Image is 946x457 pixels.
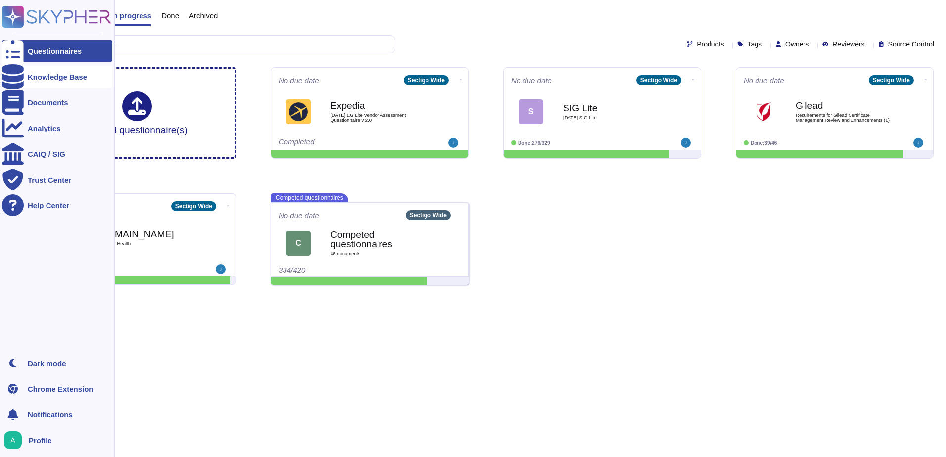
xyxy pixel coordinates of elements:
a: CAIQ / SIG [2,143,112,165]
div: Sectigo Wide [404,75,449,85]
a: Help Center [2,194,112,216]
span: 334/420 [279,266,305,274]
span: No due date [511,77,552,84]
span: Cardinal Health [98,241,197,246]
span: Done [161,12,179,19]
span: Done: 276/329 [518,140,550,146]
div: Analytics [28,125,61,132]
a: Trust Center [2,169,112,190]
b: [DOMAIN_NAME] [98,229,197,239]
div: CAIQ / SIG [28,150,65,158]
b: SIG Lite [563,103,662,113]
input: Search by keywords [39,36,395,53]
div: Knowledge Base [28,73,87,81]
span: Notifications [28,411,73,418]
div: Upload questionnaire(s) [87,91,188,135]
img: user [681,138,691,148]
a: Knowledge Base [2,66,112,88]
img: user [913,138,923,148]
span: Done: 39/46 [751,140,777,146]
span: Products [697,41,724,47]
span: [DATE] EG Lite Vendor Assessment Questionnaire v 2.0 [331,113,429,122]
b: Competed questionnaires [331,230,429,249]
img: user [4,431,22,449]
a: Chrome Extension [2,378,112,400]
div: Sectigo Wide [636,75,681,85]
span: Source Control [888,41,934,47]
b: Expedia [331,101,429,110]
span: Requirements for Gilead Certificate Management Review and Enhancements (1) [796,113,895,122]
span: Archived [189,12,218,19]
img: user [448,138,458,148]
div: Completed [279,138,400,148]
div: C [286,231,311,256]
span: [DATE] SIG Lite [563,115,662,120]
span: No due date [744,77,784,84]
span: No due date [279,77,319,84]
span: Reviewers [832,41,864,47]
a: Questionnaires [2,40,112,62]
span: Tags [747,41,762,47]
div: Sectigo Wide [869,75,914,85]
div: Dark mode [28,360,66,367]
div: Sectigo Wide [406,210,451,220]
div: Documents [28,99,68,106]
span: Competed questionnaires [271,193,348,202]
span: In progress [111,12,151,19]
a: Analytics [2,117,112,139]
div: Chrome Extension [28,385,94,393]
button: user [2,429,29,451]
span: Owners [785,41,809,47]
div: Trust Center [28,176,71,183]
div: Sectigo Wide [171,201,216,211]
b: Gilead [796,101,895,110]
img: user [216,264,226,274]
a: Documents [2,91,112,113]
span: 46 document s [331,251,429,256]
div: S [519,99,543,124]
span: No due date [279,212,319,219]
span: Profile [29,437,52,444]
img: Logo [286,99,311,124]
img: Logo [751,99,776,124]
div: Questionnaires [28,47,82,55]
div: Help Center [28,202,69,209]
